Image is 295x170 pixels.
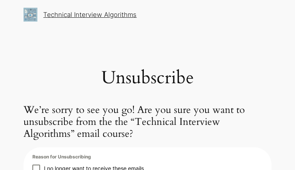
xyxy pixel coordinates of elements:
[24,104,271,140] h3: We’re sorry to see you go! Are you sure you want to unsubscribe from the the “Technical Interview...
[24,68,271,88] h1: Unsubscribe
[32,153,263,161] span: Reason for Unsubscribing
[43,11,137,19] a: Technical Interview Algorithms
[24,8,37,22] img: The Technical Interview Algorithms Course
